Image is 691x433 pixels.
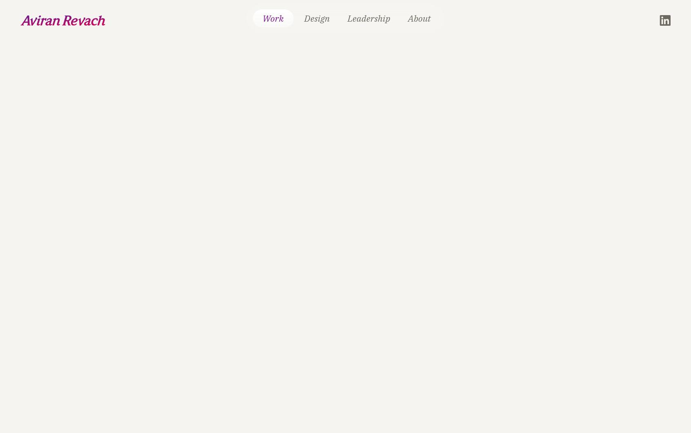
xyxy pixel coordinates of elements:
[297,9,337,27] a: Design
[20,15,105,26] a: home
[340,9,397,27] a: Leadership
[253,9,294,27] a: Work
[20,15,105,26] img: Aviran Revach
[401,9,438,27] a: About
